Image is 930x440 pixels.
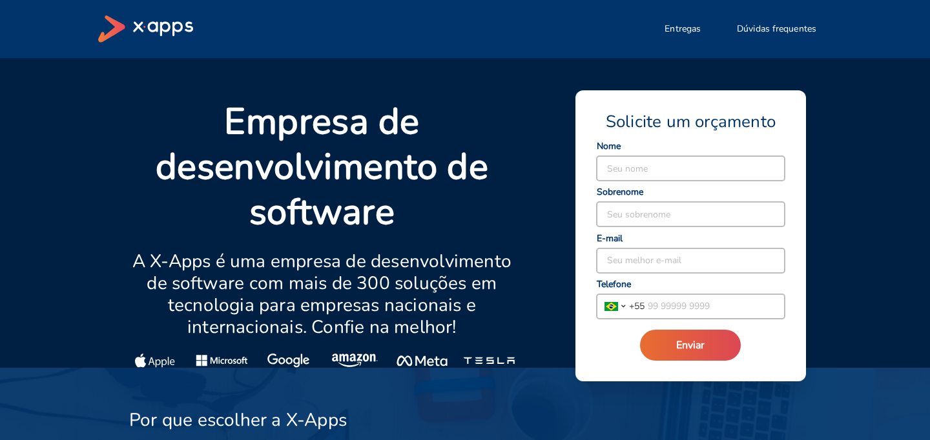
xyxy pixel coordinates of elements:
[597,156,785,181] input: Seu nome
[640,330,741,361] button: Enviar
[196,354,247,368] img: Microsoft
[645,294,785,319] input: 99 99999 9999
[129,409,347,431] h3: Por que escolher a X-Apps
[737,23,816,35] span: Dúvidas frequentes
[676,338,705,352] span: Enviar
[129,99,515,235] p: Empresa de desenvolvimento de software
[267,354,309,368] img: Google
[129,250,515,338] p: A X-Apps é uma empresa de desenvolvimento de software com mais de 300 soluções em tecnologia para...
[629,299,645,313] span: + 55
[597,202,785,226] input: Seu sobrenome
[332,354,378,368] img: Amazon
[665,23,701,35] span: Entregas
[135,354,175,368] img: Apple
[597,248,785,273] input: Seu melhor e-mail
[721,16,832,42] button: Dúvidas frequentes
[397,354,448,368] img: Meta
[649,16,716,42] button: Entregas
[463,354,514,368] img: Tesla
[606,111,776,133] span: Solicite um orçamento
